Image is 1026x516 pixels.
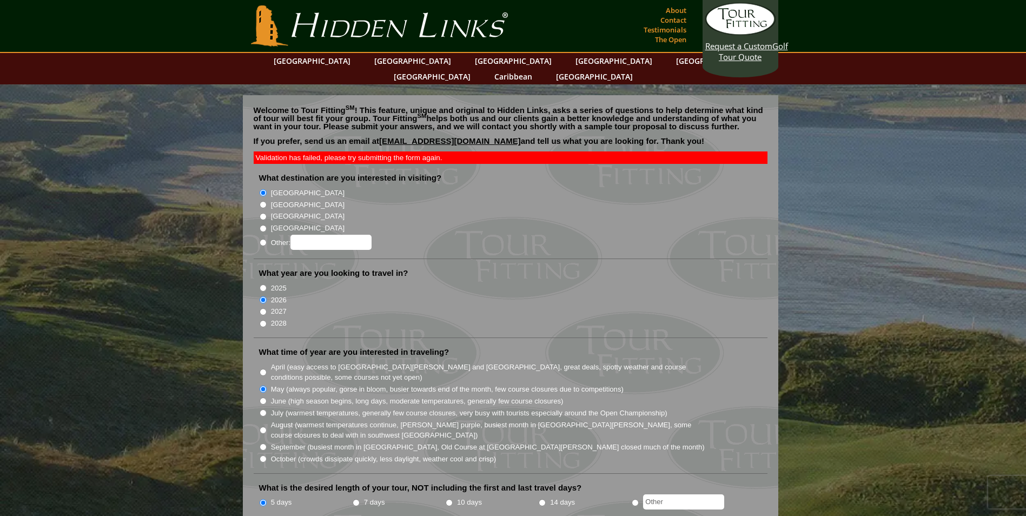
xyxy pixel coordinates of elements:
input: Other: [290,235,372,250]
label: What year are you looking to travel in? [259,268,408,279]
label: What destination are you interested in visiting? [259,173,442,183]
a: Caribbean [489,69,538,84]
a: Request a CustomGolf Tour Quote [705,3,776,62]
label: Other: [271,235,372,250]
label: 5 days [271,497,292,508]
label: April (easy access to [GEOGRAPHIC_DATA][PERSON_NAME] and [GEOGRAPHIC_DATA], great deals, spotty w... [271,362,706,383]
label: [GEOGRAPHIC_DATA] [271,211,345,222]
sup: SM [418,113,427,119]
label: What is the desired length of your tour, NOT including the first and last travel days? [259,482,582,493]
label: September (busiest month in [GEOGRAPHIC_DATA], Old Course at [GEOGRAPHIC_DATA][PERSON_NAME] close... [271,442,705,453]
label: 2028 [271,318,287,329]
label: 7 days [364,497,385,508]
label: 2025 [271,283,287,294]
a: [GEOGRAPHIC_DATA] [268,53,356,69]
p: Welcome to Tour Fitting ! This feature, unique and original to Hidden Links, asks a series of que... [254,106,767,130]
sup: SM [346,104,355,111]
a: [GEOGRAPHIC_DATA] [671,53,758,69]
a: Contact [658,12,689,28]
a: [GEOGRAPHIC_DATA] [551,69,638,84]
a: About [663,3,689,18]
label: 14 days [550,497,575,508]
a: [GEOGRAPHIC_DATA] [570,53,658,69]
a: [GEOGRAPHIC_DATA] [369,53,456,69]
span: Request a Custom [705,41,772,51]
a: [GEOGRAPHIC_DATA] [388,69,476,84]
label: 2027 [271,306,287,317]
label: 10 days [457,497,482,508]
input: Other [643,494,724,510]
a: The Open [652,32,689,47]
label: [GEOGRAPHIC_DATA] [271,223,345,234]
label: June (high season begins, long days, moderate temperatures, generally few course closures) [271,396,564,407]
label: 2026 [271,295,287,306]
p: If you prefer, send us an email at and tell us what you are looking for. Thank you! [254,137,767,153]
label: August (warmest temperatures continue, [PERSON_NAME] purple, busiest month in [GEOGRAPHIC_DATA][P... [271,420,706,441]
div: Validation has failed, please try submitting the form again. [254,151,767,164]
label: May (always popular, gorse in bloom, busier towards end of the month, few course closures due to ... [271,384,624,395]
label: [GEOGRAPHIC_DATA] [271,188,345,199]
a: [EMAIL_ADDRESS][DOMAIN_NAME] [379,136,521,145]
label: What time of year are you interested in traveling? [259,347,449,358]
label: July (warmest temperatures, generally few course closures, very busy with tourists especially aro... [271,408,667,419]
a: [GEOGRAPHIC_DATA] [469,53,557,69]
a: Testimonials [641,22,689,37]
label: October (crowds dissipate quickly, less daylight, weather cool and crisp) [271,454,497,465]
label: [GEOGRAPHIC_DATA] [271,200,345,210]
